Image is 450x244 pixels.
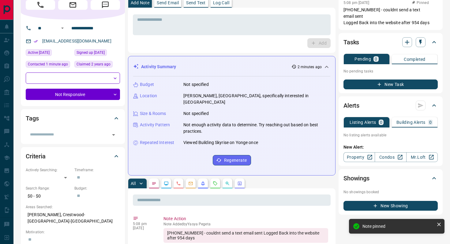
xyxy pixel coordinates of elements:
div: Fri Dec 30 2022 [74,49,120,58]
div: Alerts [343,98,438,113]
p: 0 [380,120,382,124]
p: Not specified [183,81,209,88]
div: Tasks [343,35,438,50]
p: 2 minutes ago [298,64,322,70]
p: Send Email [157,1,179,5]
svg: Opportunities [225,181,230,186]
p: Note Action [163,216,328,222]
a: Property [343,152,375,162]
p: Budget: [74,186,120,191]
svg: Calls [176,181,181,186]
p: Listing Alerts [350,120,376,124]
p: Search Range: [26,186,71,191]
svg: Agent Actions [237,181,242,186]
p: Location [140,93,157,99]
button: New Task [343,79,438,89]
p: Add Note [131,1,149,5]
svg: Emails [188,181,193,186]
span: Claimed 2 years ago [77,61,111,67]
p: No showings booked [343,189,438,195]
h2: Criteria [26,151,46,161]
svg: Email Verified [34,39,38,43]
div: Wed Aug 13 2025 [26,61,71,69]
p: [PHONE_NUMBER] - couldnt send a text email sent Logged Back into the website after 954 days [343,7,438,26]
p: No pending tasks [343,67,438,76]
div: [PHONE_NUMBER] - couldnt send a text email sent Logged Back into the website after 954 days [163,228,328,243]
p: Repeated Interest [140,139,174,146]
p: $0 - $0 [26,191,71,201]
p: New Alert: [343,144,438,150]
p: [PERSON_NAME], [GEOGRAPHIC_DATA], specifically interested in [GEOGRAPHIC_DATA] [183,93,330,105]
p: 0 [375,57,377,61]
svg: Listing Alerts [201,181,205,186]
h2: Alerts [343,101,359,110]
svg: Requests [213,181,218,186]
p: 5:08 pm [133,222,154,226]
p: 0 [429,120,432,124]
p: Timeframe: [74,167,120,173]
p: Send Text [186,1,206,5]
button: New Showing [343,201,438,211]
div: Showings [343,171,438,186]
a: [EMAIL_ADDRESS][DOMAIN_NAME] [42,39,111,43]
p: Activity Summary [141,64,176,70]
p: Actively Searching: [26,167,71,173]
svg: Lead Browsing Activity [164,181,169,186]
p: Activity Pattern [140,122,170,128]
p: Building Alerts [396,120,426,124]
button: Regenerate [213,155,251,165]
p: All [131,181,136,186]
span: Active [DATE] [28,50,50,56]
p: [PERSON_NAME], Crestwood-[GEOGRAPHIC_DATA]-[GEOGRAPHIC_DATA] [26,210,120,226]
button: Open [59,24,66,32]
p: Pending [354,57,371,61]
p: 5:08 pm [DATE] [343,1,369,5]
div: Not Responsive [26,89,120,100]
p: Not specified [183,110,209,117]
div: Activity Summary2 minutes ago [133,61,330,72]
p: Not enough activity data to determine. Try reaching out based on best practices. [183,122,330,135]
h2: Tags [26,113,39,123]
h2: Tasks [343,37,359,47]
button: Open [109,131,118,139]
p: [DATE] [133,226,154,230]
p: Motivation: [26,229,120,235]
a: Condos [375,152,406,162]
h2: Showings [343,173,369,183]
div: Mon Aug 11 2025 [26,49,71,58]
p: Log Call [213,1,229,5]
span: Signed up [DATE] [77,50,105,56]
div: Criteria [26,149,120,164]
p: Size & Rooms [140,110,166,117]
p: Areas Searched: [26,204,120,210]
a: Mr.Loft [406,152,438,162]
div: Note pinned [362,224,434,229]
p: Budget [140,81,154,88]
p: Completed [404,57,426,61]
span: Contacted 1 minute ago [28,61,68,67]
p: No listing alerts available [343,132,438,138]
p: Note Added by Yasya Pegeta [163,222,328,226]
div: Fri Dec 30 2022 [74,61,120,69]
div: Tags [26,111,120,126]
p: Viewed Building Skyrise on Yonge once [183,139,258,146]
svg: Notes [152,181,156,186]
